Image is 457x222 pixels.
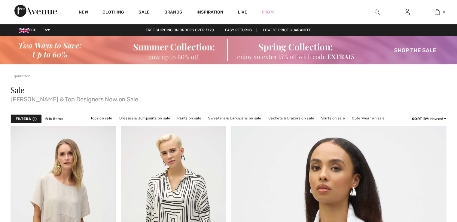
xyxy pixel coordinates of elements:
[220,28,257,32] a: Easy Returns
[79,10,88,16] a: New
[349,114,388,122] a: Outerwear on sale
[32,116,37,122] span: 1
[42,28,50,32] span: EN
[265,114,317,122] a: Jackets & Blazers on sale
[87,114,115,122] a: Tops on sale
[11,85,24,95] span: Sale
[116,114,173,122] a: Dresses & Jumpsuits on sale
[197,10,223,16] span: Inspiration
[400,8,415,16] a: Sign In
[11,74,30,78] a: Liquidation
[258,28,316,32] a: Lowest Price Guarantee
[164,10,182,16] a: Brands
[422,8,452,16] a: 0
[262,9,274,15] a: Prom
[19,28,39,32] span: GBP
[405,8,410,16] img: My Info
[375,8,380,16] img: search the website
[102,10,124,16] a: Clothing
[205,114,264,122] a: Sweaters & Cardigans on sale
[238,9,247,15] a: Live
[14,5,57,17] img: 1ère Avenue
[412,116,446,122] div: : Newest
[443,9,445,15] span: 0
[11,94,446,102] span: [PERSON_NAME] & Top Designers Now on Sale
[174,114,204,122] a: Pants on sale
[141,28,219,32] a: Free shipping on orders over ₤120
[435,8,440,16] img: My Bag
[19,28,29,33] img: UK Pound
[44,116,63,122] span: 1816 items
[412,117,428,121] strong: Sort By
[318,114,348,122] a: Skirts on sale
[16,116,31,122] strong: Filters
[139,10,150,16] a: Sale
